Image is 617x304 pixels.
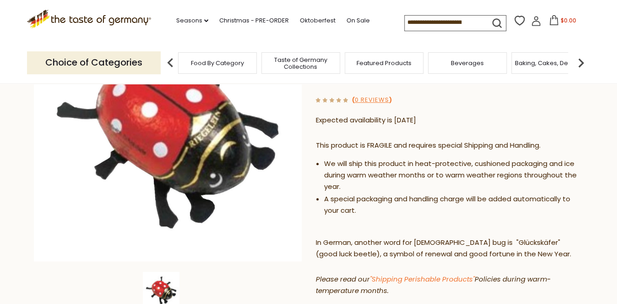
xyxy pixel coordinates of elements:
[572,54,590,72] img: next arrow
[352,95,392,104] span: ( )
[161,54,179,72] img: previous arrow
[176,16,208,26] a: Seasons
[324,158,583,193] li: We will ship this product in heat-protective, cushioned packaging and ice during warm weather mon...
[355,95,389,105] a: 0 Reviews
[515,60,586,66] a: Baking, Cakes, Desserts
[315,140,583,151] p: This product is FRAGILE and requires special Shipping and Handling.
[315,115,583,126] p: Expected availability is [DATE]
[451,60,484,66] a: Beverages
[369,274,474,284] a: "Shipping Perishable Products"
[191,60,244,66] a: Food By Category
[561,17,576,24] span: $0.00
[315,237,583,260] p: In German, another word for [DEMOGRAPHIC_DATA] bug is "Glückskäfer" (good luck beetle), a symbol ...
[219,16,289,26] a: Christmas - PRE-ORDER
[543,15,582,29] button: $0.00
[346,16,370,26] a: On Sale
[264,56,337,70] a: Taste of Germany Collections
[27,51,161,74] p: Choice of Categories
[315,274,550,295] em: Please read our Policies during warm-temperature months.
[324,193,583,216] li: A special packaging and handling charge will be added automatically to your cart.
[357,60,411,66] a: Featured Products
[300,16,336,26] a: Oktoberfest
[315,70,349,88] span: $2.45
